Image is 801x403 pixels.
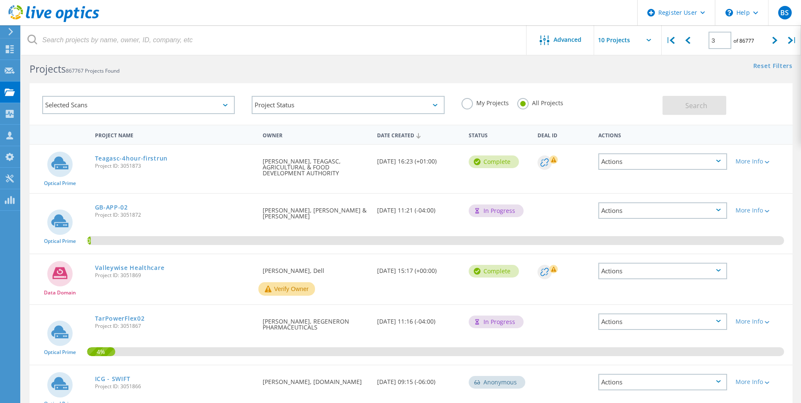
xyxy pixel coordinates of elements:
div: Actions [594,127,731,142]
div: [DATE] 09:15 (-06:00) [373,365,464,393]
div: Actions [598,202,727,219]
div: In Progress [469,316,524,328]
a: Live Optics Dashboard [8,18,99,24]
div: [PERSON_NAME], [DOMAIN_NAME] [258,365,373,393]
span: 867767 Projects Found [66,67,119,74]
div: Selected Scans [42,96,235,114]
div: [DATE] 11:16 (-04:00) [373,305,464,333]
div: Actions [598,374,727,390]
div: [DATE] 15:17 (+00:00) [373,254,464,282]
div: | [784,25,801,55]
div: [PERSON_NAME], [PERSON_NAME] & [PERSON_NAME] [258,194,373,228]
a: Valleywise Healthcare [95,265,165,271]
div: Deal Id [533,127,595,142]
div: Owner [258,127,373,142]
div: Anonymous [469,376,525,389]
span: Project ID: 3051873 [95,163,255,169]
div: Date Created [373,127,464,143]
label: All Projects [517,98,563,106]
span: Project ID: 3051869 [95,273,255,278]
a: GB-APP-02 [95,204,128,210]
button: Verify Owner [258,282,315,296]
button: Search [663,96,726,115]
span: 0.53% [87,236,91,244]
span: Optical Prime [44,350,76,355]
span: Data Domain [44,290,76,295]
div: [PERSON_NAME], Dell [258,254,373,282]
a: ICG - SWIFT [95,376,130,382]
input: Search projects by name, owner, ID, company, etc [21,25,527,55]
a: Teagasc-4hour-firstrun [95,155,168,161]
div: [PERSON_NAME], TEAGASC, AGRICULTURAL & FOOD DEVELOPMENT AUTHORITY [258,145,373,185]
div: More Info [736,319,788,324]
span: Optical Prime [44,181,76,186]
span: of 86777 [733,37,754,44]
span: Advanced [554,37,581,43]
label: My Projects [462,98,509,106]
div: In Progress [469,204,524,217]
span: BS [780,9,789,16]
a: TarPowerFlex02 [95,316,145,321]
span: Optical Prime [44,239,76,244]
span: Project ID: 3051866 [95,384,255,389]
svg: \n [725,9,733,16]
div: Project Name [91,127,259,142]
div: [PERSON_NAME], REGENERON PHARMACEUTICALS [258,305,373,339]
div: [DATE] 16:23 (+01:00) [373,145,464,173]
div: Actions [598,263,727,279]
b: Projects [30,62,66,76]
div: More Info [736,379,788,385]
div: Complete [469,265,519,278]
div: Project Status [252,96,444,114]
div: More Info [736,207,788,213]
div: [DATE] 11:21 (-04:00) [373,194,464,222]
div: More Info [736,158,788,164]
div: Actions [598,313,727,330]
span: Project ID: 3051867 [95,324,255,329]
span: Search [685,101,707,110]
a: Reset Filters [753,63,793,70]
div: Status [464,127,533,142]
span: Project ID: 3051872 [95,212,255,218]
div: | [662,25,679,55]
div: Actions [598,153,727,170]
span: 4% [87,347,115,355]
div: Complete [469,155,519,168]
